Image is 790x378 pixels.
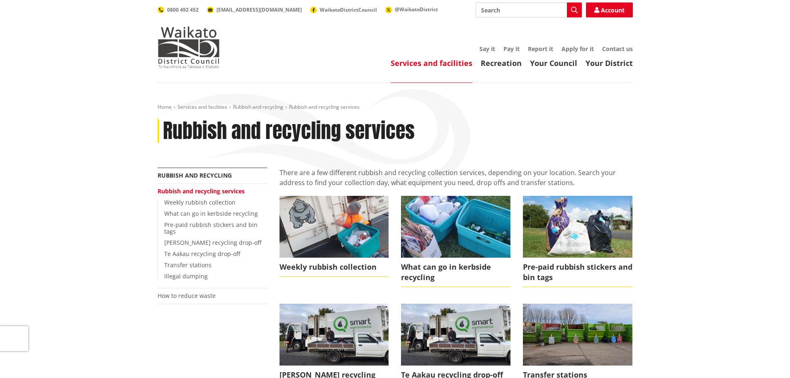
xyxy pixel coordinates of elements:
[164,198,236,206] a: Weekly rubbish collection
[401,196,510,287] a: What can go in kerbside recycling
[528,45,553,53] a: Report it
[395,6,438,13] span: @WaikatoDistrict
[602,45,633,53] a: Contact us
[586,58,633,68] a: Your District
[158,27,220,68] img: Waikato District Council - Te Kaunihera aa Takiwaa o Waikato
[320,6,377,13] span: WaikatoDistrictCouncil
[158,187,245,195] a: Rubbish and recycling services
[523,196,632,257] img: Bins bags and tags
[207,6,302,13] a: [EMAIL_ADDRESS][DOMAIN_NAME]
[216,6,302,13] span: [EMAIL_ADDRESS][DOMAIN_NAME]
[523,196,632,287] a: Pre-paid rubbish stickers and bin tags
[401,196,510,257] img: kerbside recycling
[280,196,389,257] img: Recycling collection
[586,2,633,17] a: Account
[164,261,211,269] a: Transfer stations
[523,304,632,365] img: Transfer station
[233,103,283,110] a: Rubbish and recycling
[401,258,510,287] span: What can go in kerbside recycling
[164,210,258,217] a: What can go in kerbside recycling
[158,171,232,179] a: Rubbish and recycling
[280,196,389,277] a: Weekly rubbish collection
[289,103,360,110] span: Rubbish and recycling services
[158,6,199,13] a: 0800 492 452
[401,304,510,365] img: Glen Murray drop-off (1)
[530,58,577,68] a: Your Council
[280,304,389,365] img: Glen Murray drop-off (1)
[164,272,208,280] a: Illegal dumping
[280,258,389,277] span: Weekly rubbish collection
[164,250,240,258] a: Te Aakau recycling drop-off
[391,58,472,68] a: Services and facilities
[503,45,520,53] a: Pay it
[164,221,258,236] a: Pre-paid rubbish stickers and bin tags
[158,103,172,110] a: Home
[177,103,227,110] a: Services and facilities
[280,168,633,188] p: There are a few different rubbish and recycling collection services, depending on your location. ...
[479,45,495,53] a: Say it
[562,45,594,53] a: Apply for it
[523,258,632,287] span: Pre-paid rubbish stickers and bin tags
[158,292,216,300] a: How to reduce waste
[310,6,377,13] a: WaikatoDistrictCouncil
[385,6,438,13] a: @WaikatoDistrict
[158,104,633,111] nav: breadcrumb
[164,239,261,246] a: [PERSON_NAME] recycling drop-off
[167,6,199,13] span: 0800 492 452
[163,119,415,143] h1: Rubbish and recycling services
[481,58,522,68] a: Recreation
[476,2,582,17] input: Search input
